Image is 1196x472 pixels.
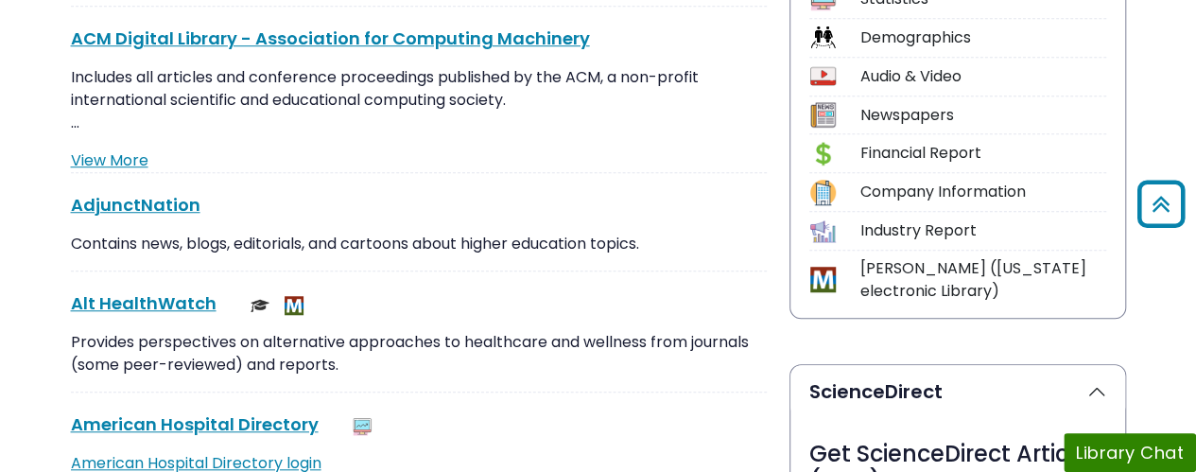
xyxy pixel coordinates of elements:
div: Company Information [860,181,1106,203]
img: Statistics [353,417,372,436]
img: Icon Audio & Video [810,63,836,89]
p: Contains news, blogs, editorials, and cartoons about higher education topics. [71,233,767,255]
button: ScienceDirect [790,365,1125,418]
div: Demographics [860,26,1106,49]
img: Icon Newspapers [810,102,836,128]
a: ACM Digital Library - Association for Computing Machinery [71,26,590,50]
img: Icon MeL (Michigan electronic Library) [810,267,836,292]
div: Financial Report [860,142,1106,165]
div: Audio & Video [860,65,1106,88]
img: Icon Industry Report [810,219,836,244]
img: Scholarly or Peer Reviewed [251,296,269,315]
p: Includes all articles and conference proceedings published by the ACM, a non-profit international... [71,66,767,134]
img: Icon Financial Report [810,141,836,166]
img: Icon Demographics [810,25,836,50]
a: Alt HealthWatch [71,291,217,315]
button: Library Chat [1064,433,1196,472]
img: MeL (Michigan electronic Library) [285,296,303,315]
div: Industry Report [860,219,1106,242]
p: Provides perspectives on alternative approaches to healthcare and wellness from journals (some pe... [71,331,767,376]
div: Newspapers [860,104,1106,127]
a: Back to Top [1131,188,1191,219]
img: Icon Company Information [810,180,836,205]
a: American Hospital Directory [71,412,319,436]
a: AdjunctNation [71,193,200,217]
a: View More [71,149,148,171]
div: [PERSON_NAME] ([US_STATE] electronic Library) [860,257,1106,303]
